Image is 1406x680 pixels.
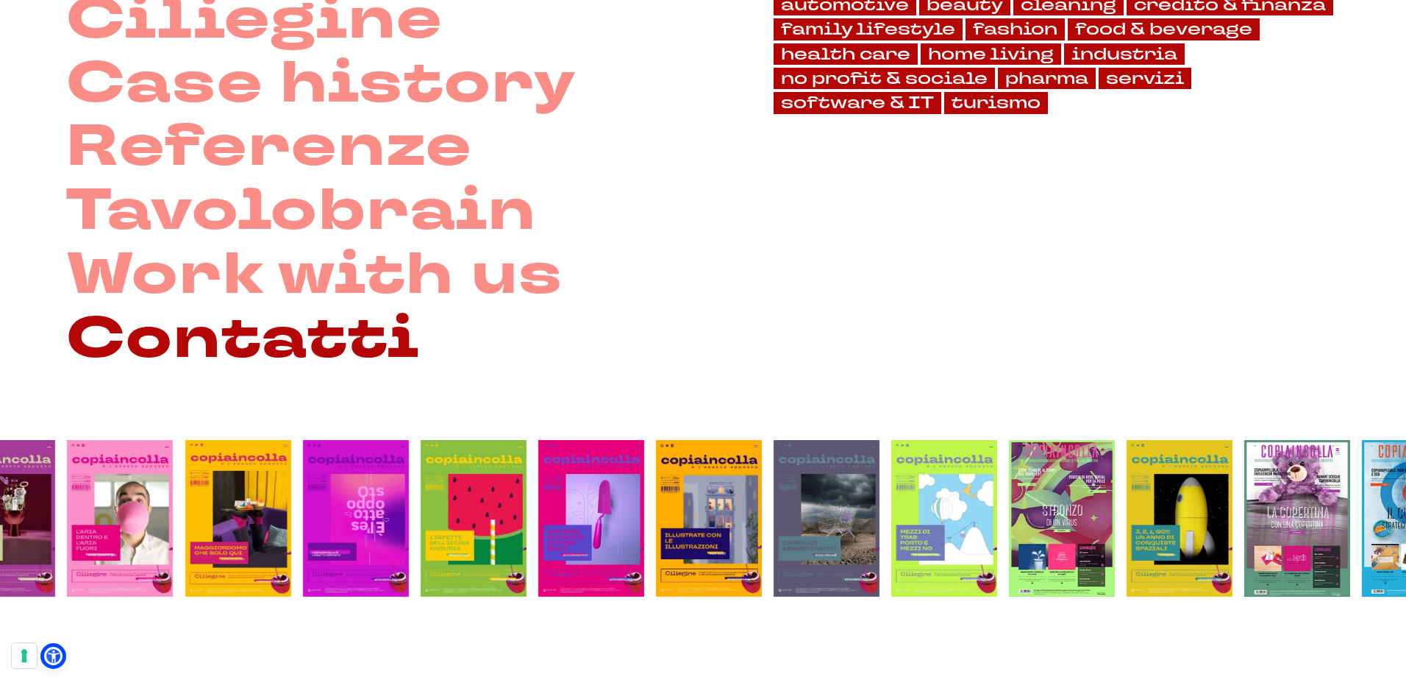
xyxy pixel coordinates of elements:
[921,43,1061,65] a: home living
[66,52,577,116] a: Case history
[774,440,879,597] img: copertina numero 14
[538,440,644,597] img: copertina numero 16
[66,116,474,180] a: Referenze
[891,440,997,597] img: copertina numero 13
[1009,440,1115,597] img: copertina numero 12
[185,440,291,597] img: copertina numero 19
[421,440,527,597] img: copertina numero 17
[774,68,995,89] a: no profit & sociale
[1064,43,1185,65] a: industria
[66,180,537,244] a: Tavolobrain
[656,440,762,597] img: copertina numero 15
[66,308,421,372] a: Contatti
[998,68,1096,89] a: pharma
[303,440,409,597] img: copertina numero 18
[67,440,173,597] img: copertina numero 30
[774,92,941,113] a: software & IT
[1068,18,1260,40] a: food & beverage
[774,43,918,65] a: health care
[66,244,564,308] a: Work with us
[12,643,37,668] button: Le tue preferenze relative al consenso per le tecnologie di tracciamento
[1244,440,1350,597] img: copertina numero 10
[944,92,1048,113] a: turismo
[44,647,63,665] a: Open Accessibility Menu
[1127,440,1232,597] img: copertina numero 1
[1099,68,1191,89] a: servizi
[774,18,963,40] a: family lifestyle
[966,18,1065,40] a: fashion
